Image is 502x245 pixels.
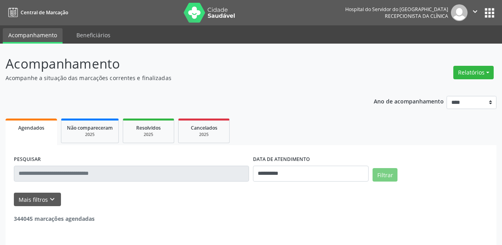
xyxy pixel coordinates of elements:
[3,28,63,44] a: Acompanhamento
[451,4,468,21] img: img
[453,66,494,79] button: Relatórios
[71,28,116,42] a: Beneficiários
[48,195,57,204] i: keyboard_arrow_down
[184,132,224,138] div: 2025
[345,6,448,13] div: Hospital do Servidor do [GEOGRAPHIC_DATA]
[373,168,397,182] button: Filtrar
[21,9,68,16] span: Central de Marcação
[67,124,113,131] span: Não compareceram
[6,74,349,82] p: Acompanhe a situação das marcações correntes e finalizadas
[129,132,168,138] div: 2025
[18,124,44,131] span: Agendados
[136,124,161,131] span: Resolvidos
[468,4,483,21] button: 
[6,6,68,19] a: Central de Marcação
[14,215,95,222] strong: 344045 marcações agendadas
[6,54,349,74] p: Acompanhamento
[471,7,479,16] i: 
[253,153,310,166] label: DATA DE ATENDIMENTO
[67,132,113,138] div: 2025
[14,193,61,207] button: Mais filtroskeyboard_arrow_down
[14,153,41,166] label: PESQUISAR
[191,124,217,131] span: Cancelados
[385,13,448,19] span: Recepcionista da clínica
[483,6,496,20] button: apps
[374,96,444,106] p: Ano de acompanhamento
